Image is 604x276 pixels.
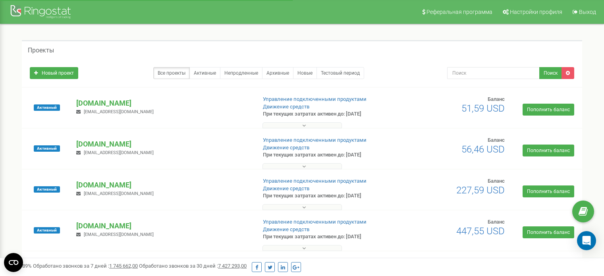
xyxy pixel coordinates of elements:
[263,233,390,241] p: При текущих затратах активен до: [DATE]
[263,96,367,102] a: Управление подключенными продуктами
[539,67,562,79] button: Поиск
[34,186,60,193] span: Активный
[523,145,574,156] a: Пополнить баланс
[579,9,596,15] span: Выход
[30,67,78,79] a: Новый проект
[84,150,154,155] span: [EMAIL_ADDRESS][DOMAIN_NAME]
[488,219,505,225] span: Баланс
[488,137,505,143] span: Баланс
[153,67,190,79] a: Все проекты
[426,9,492,15] span: Реферальная программа
[461,103,505,114] span: 51,59 USD
[76,139,250,149] p: [DOMAIN_NAME]
[523,104,574,116] a: Пополнить баланс
[263,151,390,159] p: При текущих затратах активен до: [DATE]
[263,178,367,184] a: Управление подключенными продуктами
[76,221,250,231] p: [DOMAIN_NAME]
[263,137,367,143] a: Управление подключенными продуктами
[33,263,138,269] span: Обработано звонков за 7 дней :
[84,191,154,196] span: [EMAIL_ADDRESS][DOMAIN_NAME]
[263,110,390,118] p: При текущих затратах активен до: [DATE]
[76,98,250,108] p: [DOMAIN_NAME]
[263,219,367,225] a: Управление подключенными продуктами
[263,226,309,232] a: Движение средств
[263,185,309,191] a: Движение средств
[577,231,596,250] div: Open Intercom Messenger
[510,9,562,15] span: Настройки профиля
[523,185,574,197] a: Пополнить баланс
[488,96,505,102] span: Баланс
[456,226,505,237] span: 447,55 USD
[189,67,220,79] a: Активные
[523,226,574,238] a: Пополнить баланс
[293,67,317,79] a: Новые
[34,145,60,152] span: Активный
[316,67,364,79] a: Тестовый период
[34,104,60,111] span: Активный
[28,47,54,54] h5: Проекты
[109,263,138,269] u: 1 745 662,00
[76,180,250,190] p: [DOMAIN_NAME]
[84,232,154,237] span: [EMAIL_ADDRESS][DOMAIN_NAME]
[262,67,293,79] a: Архивные
[263,145,309,151] a: Движение средств
[263,192,390,200] p: При текущих затратах активен до: [DATE]
[456,185,505,196] span: 227,59 USD
[34,227,60,234] span: Активный
[447,67,540,79] input: Поиск
[4,253,23,272] button: Open CMP widget
[263,104,309,110] a: Движение средств
[461,144,505,155] span: 56,46 USD
[220,67,262,79] a: Непродленные
[488,178,505,184] span: Баланс
[139,263,247,269] span: Обработано звонков за 30 дней :
[84,109,154,114] span: [EMAIL_ADDRESS][DOMAIN_NAME]
[218,263,247,269] u: 7 427 293,00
